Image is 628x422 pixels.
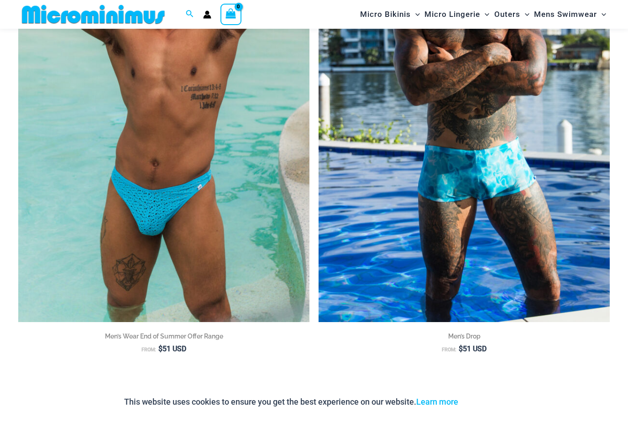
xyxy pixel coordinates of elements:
bdi: 51 USD [158,344,186,353]
a: Micro BikinisMenu ToggleMenu Toggle [358,3,422,26]
span: Micro Bikinis [360,3,411,26]
button: Accept [465,391,504,413]
a: OutersMenu ToggleMenu Toggle [492,3,532,26]
span: Mens Swimwear [534,3,597,26]
a: Account icon link [203,10,211,19]
h2: Men’s Drop [319,332,610,341]
span: Menu Toggle [520,3,529,26]
span: Menu Toggle [597,3,606,26]
span: From: [442,347,456,353]
a: Men’s Wear End of Summer Offer Range [18,332,309,344]
a: View Shopping Cart, empty [220,4,241,25]
span: Micro Lingerie [424,3,480,26]
span: From: [141,347,156,353]
h2: Men’s Wear End of Summer Offer Range [18,332,309,341]
a: Micro LingerieMenu ToggleMenu Toggle [422,3,492,26]
a: Men’s Drop [319,332,610,344]
span: $ [158,344,162,353]
span: $ [459,344,463,353]
a: Search icon link [186,9,194,20]
span: Menu Toggle [480,3,489,26]
span: Menu Toggle [411,3,420,26]
a: Learn more [416,397,458,406]
a: Mens SwimwearMenu ToggleMenu Toggle [532,3,608,26]
bdi: 51 USD [459,344,487,353]
nav: Site Navigation [356,1,610,27]
span: Outers [494,3,520,26]
p: This website uses cookies to ensure you get the best experience on our website. [124,395,458,409]
img: MM SHOP LOGO FLAT [18,4,168,25]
